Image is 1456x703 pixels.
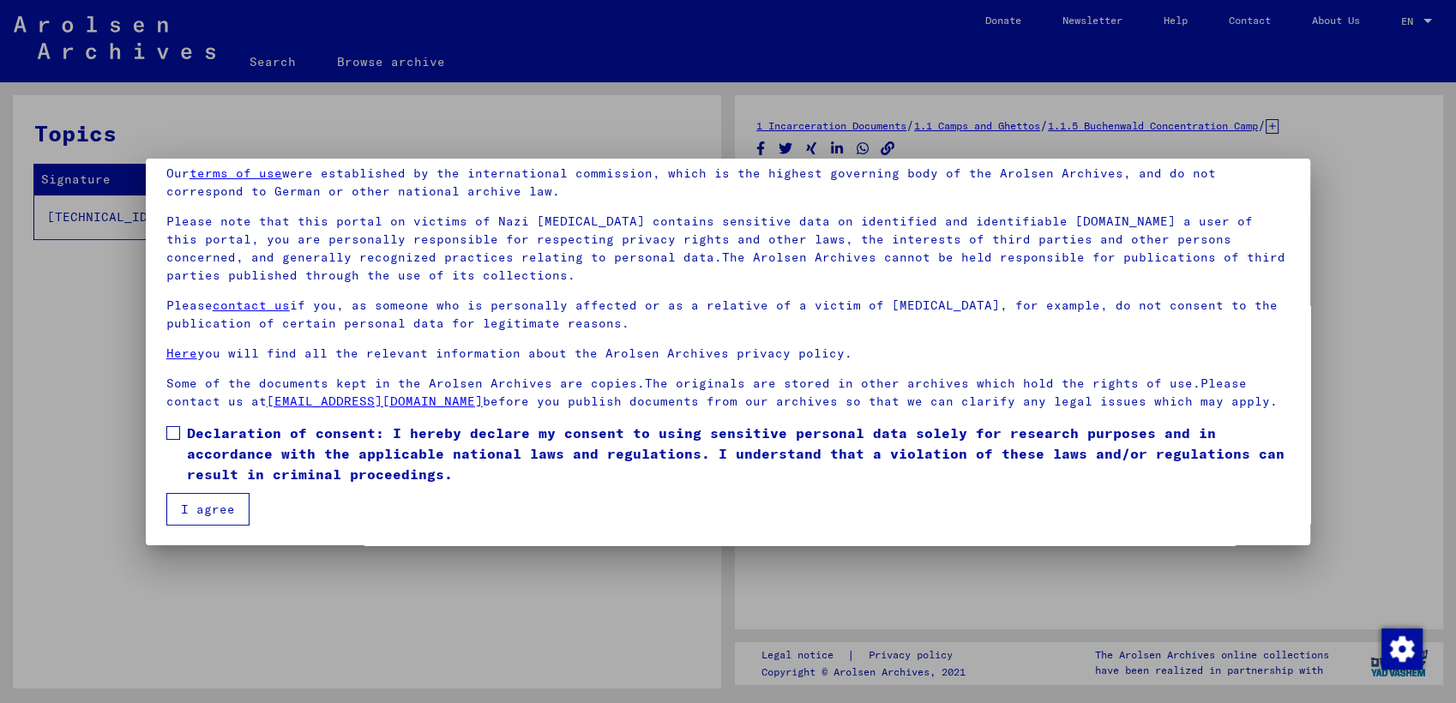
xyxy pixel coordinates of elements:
[166,493,250,526] button: I agree
[166,297,1290,333] p: Please if you, as someone who is personally affected or as a relative of a victim of [MEDICAL_DAT...
[187,423,1290,484] span: Declaration of consent: I hereby declare my consent to using sensitive personal data solely for r...
[190,165,282,181] a: terms of use
[213,297,290,313] a: contact us
[166,375,1290,411] p: Some of the documents kept in the Arolsen Archives are copies.The originals are stored in other a...
[166,345,1290,363] p: you will find all the relevant information about the Arolsen Archives privacy policy.
[1381,628,1423,670] img: Change consent
[166,165,1290,201] p: Our were established by the international commission, which is the highest governing body of the ...
[1381,628,1422,669] div: Change consent
[166,345,197,361] a: Here
[166,213,1290,285] p: Please note that this portal on victims of Nazi [MEDICAL_DATA] contains sensitive data on identif...
[267,394,483,409] a: [EMAIL_ADDRESS][DOMAIN_NAME]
